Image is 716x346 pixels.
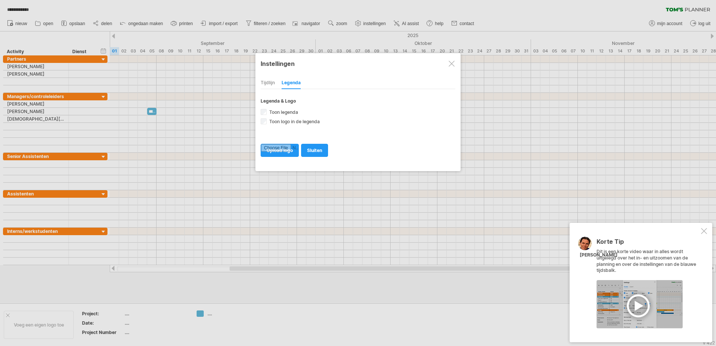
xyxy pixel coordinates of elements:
div: Tijdlijn [261,77,275,89]
span: Toon logo in de legenda [268,119,320,124]
div: Korte Tip [597,239,700,249]
div: Dit is een korte video waar in alles wordt uitgelegd over het in- en uitzoomen van de planning en... [597,239,700,328]
a: sluiten [301,144,328,157]
span: sluiten [307,148,322,153]
span: upload logo [267,148,293,153]
div: Legenda [282,77,301,89]
div: Legenda & Logo [261,98,455,104]
div: [PERSON_NAME] [580,252,618,258]
div: Instellingen [261,57,455,70]
a: upload logo [261,144,299,157]
span: Toon legenda [268,109,298,115]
